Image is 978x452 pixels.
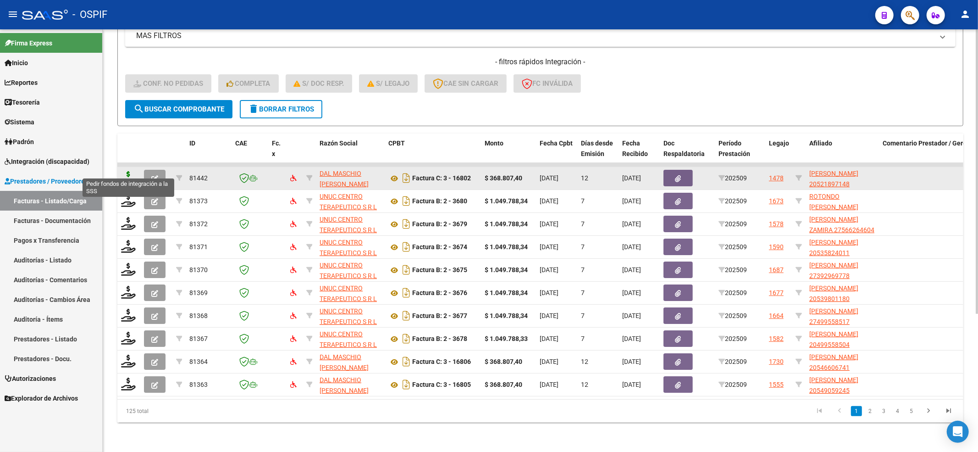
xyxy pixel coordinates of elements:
span: 202509 [718,243,747,251]
datatable-header-cell: Monto [481,134,536,174]
span: [DATE] [622,197,641,205]
a: go to first page [811,406,828,416]
a: 2 [865,406,876,416]
span: Período Prestación [718,140,750,157]
datatable-header-cell: Días desde Emisión [577,134,619,174]
span: 81371 [189,243,208,251]
span: [DATE] [622,266,641,273]
span: [DATE] [540,358,558,365]
span: ID [189,140,195,147]
mat-icon: menu [7,9,18,20]
datatable-header-cell: Doc Respaldatoria [660,134,715,174]
span: [PERSON_NAME] 20535824011 [809,239,858,257]
mat-panel-title: MAS FILTROS [136,31,934,41]
strong: $ 1.049.788,34 [485,312,528,319]
datatable-header-cell: CPBT [385,134,481,174]
span: 81364 [189,358,208,365]
strong: $ 1.049.788,34 [485,220,528,228]
span: Fc. x [272,140,281,157]
span: [DATE] [540,335,558,342]
i: Descargar documento [400,285,412,300]
datatable-header-cell: Fc. x [268,134,287,174]
div: 1578 [769,219,784,229]
datatable-header-cell: Legajo [765,134,792,174]
span: UNUC CENTRO TERAPEUTICO S R L [320,262,377,279]
strong: $ 368.807,40 [485,381,522,388]
span: Afiliado [809,140,832,147]
span: ROTONDO [PERSON_NAME] ARIEL 20512649573 [809,193,868,221]
span: Inicio [5,58,28,68]
span: 81370 [189,266,208,273]
strong: $ 1.049.788,34 [485,243,528,251]
span: [PERSON_NAME] 20539801180 [809,285,858,302]
span: DAL MASCHIO [PERSON_NAME] [320,170,369,188]
span: Firma Express [5,38,52,48]
strong: Factura B: 2 - 3675 [412,267,467,274]
span: Fecha Recibido [622,140,648,157]
datatable-header-cell: ID [186,134,232,174]
span: [PERSON_NAME] 20549059245 [809,376,858,394]
span: UNUC CENTRO TERAPEUTICO S R L [320,239,377,257]
li: page 2 [863,403,877,419]
a: go to next page [920,406,937,416]
a: 1 [851,406,862,416]
strong: Factura B: 2 - 3678 [412,335,467,343]
span: [DATE] [622,243,641,251]
span: S/ legajo [367,79,409,88]
span: [DATE] [540,312,558,319]
span: Monto [485,140,503,147]
li: page 1 [850,403,863,419]
span: 202509 [718,197,747,205]
button: Conf. no pedidas [125,74,211,93]
span: [PERSON_NAME] 27392969778 [809,262,858,279]
span: 81363 [189,381,208,388]
strong: Factura B: 2 - 3679 [412,221,467,228]
a: go to last page [940,406,957,416]
span: Borrar Filtros [248,105,314,113]
datatable-header-cell: Período Prestación [715,134,765,174]
span: 202509 [718,381,747,388]
li: page 4 [891,403,905,419]
span: 202509 [718,358,747,365]
span: [DATE] [540,266,558,273]
div: 23046436164 [320,168,381,188]
span: 12 [581,358,588,365]
datatable-header-cell: Razón Social [316,134,385,174]
i: Descargar documento [400,331,412,346]
strong: $ 1.049.788,34 [485,289,528,296]
span: [DATE] [622,174,641,182]
span: UNUC CENTRO TERAPEUTICO S R L [320,193,377,211]
span: Explorador de Archivos [5,393,78,403]
button: S/ Doc Resp. [286,74,353,93]
div: 30707146911 [320,329,381,348]
i: Descargar documento [400,308,412,323]
button: FC Inválida [514,74,581,93]
span: 7 [581,335,585,342]
span: 12 [581,174,588,182]
span: FC Inválida [522,79,573,88]
datatable-header-cell: Fecha Recibido [619,134,660,174]
a: go to previous page [831,406,848,416]
span: Tesorería [5,97,40,107]
div: 125 total [117,400,285,423]
strong: $ 1.049.788,34 [485,197,528,205]
h4: - filtros rápidos Integración - [125,57,956,67]
div: 1555 [769,379,784,390]
button: Borrar Filtros [240,100,322,118]
span: [PERSON_NAME] 20521897148 [809,170,858,188]
span: 7 [581,220,585,228]
div: 1730 [769,357,784,367]
span: [DATE] [540,289,558,296]
span: CAE SIN CARGAR [433,79,498,88]
span: CAE [235,140,247,147]
span: Prestadores / Proveedores [5,176,88,186]
datatable-header-cell: CAE [232,134,268,174]
div: 23046436164 [320,352,381,371]
span: DAL MASCHIO [PERSON_NAME] [320,353,369,371]
span: Conf. no pedidas [133,79,203,88]
li: page 5 [905,403,918,419]
button: Completa [218,74,279,93]
strong: Factura B: 2 - 3677 [412,312,467,320]
div: 30707146911 [320,306,381,325]
span: - OSPIF [72,5,107,25]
